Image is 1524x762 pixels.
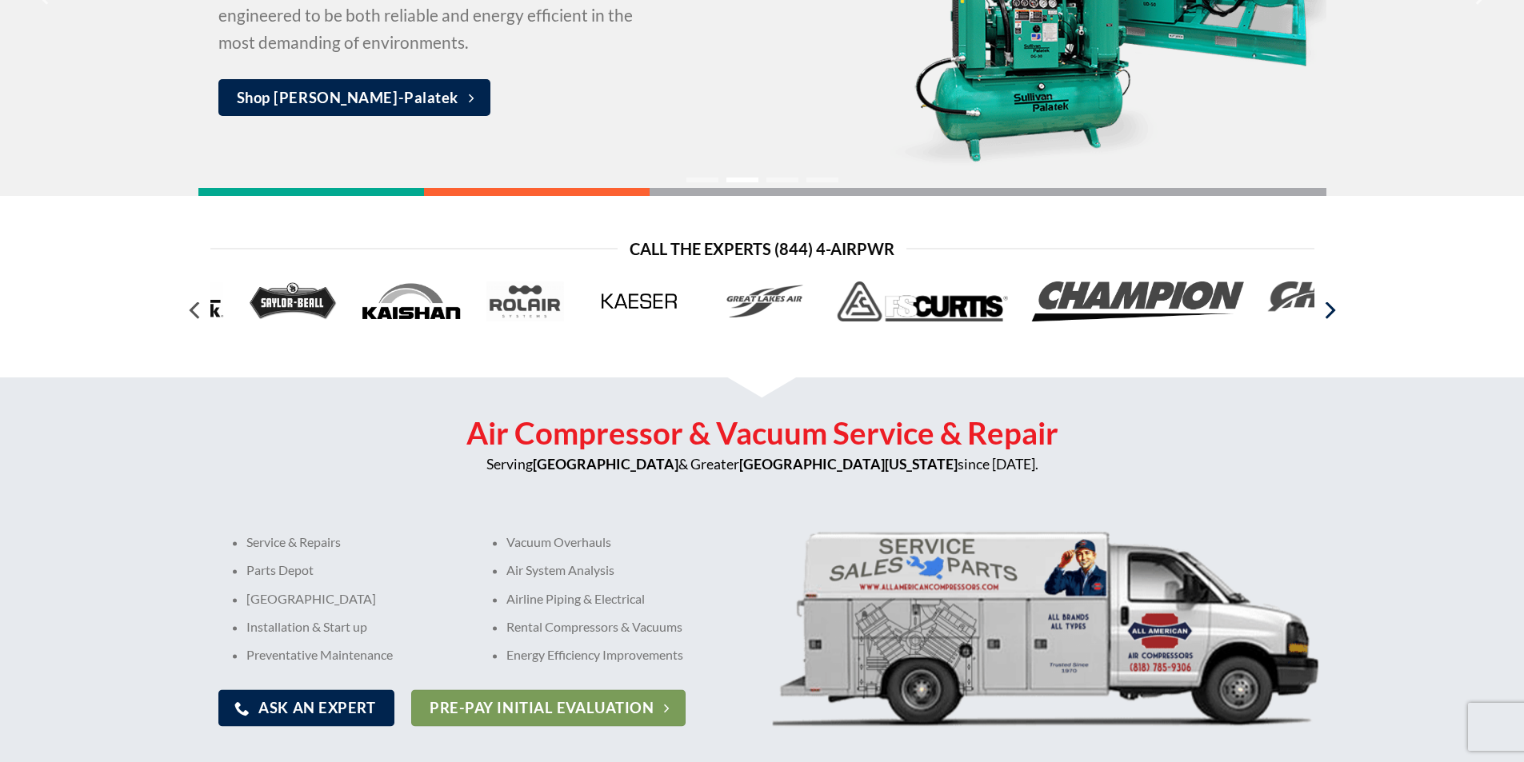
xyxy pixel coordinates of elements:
button: Next [1314,295,1343,326]
span: Call the Experts (844) 4-AirPwr [630,236,894,261]
p: Air System Analysis [506,563,818,578]
li: Page dot 3 [766,178,798,182]
span: Shop [PERSON_NAME]-Palatek [237,86,458,110]
li: Page dot 1 [686,178,718,182]
p: Preventative Maintenance [246,647,454,662]
strong: [GEOGRAPHIC_DATA][US_STATE] [739,456,958,473]
p: Installation & Start up [246,619,454,634]
button: Previous [182,295,210,326]
p: Service & Repairs [246,535,454,550]
li: Page dot 4 [806,178,838,182]
a: Shop [PERSON_NAME]-Palatek [218,79,490,116]
li: Page dot 2 [726,178,758,182]
span: Ask An Expert [258,696,375,720]
p: [GEOGRAPHIC_DATA] [246,591,454,606]
p: Airline Piping & Electrical [506,591,818,606]
h2: Air Compressor & Vacuum Service & Repair [210,413,1314,453]
a: Pre-pay Initial Evaluation [411,689,686,726]
p: Serving & Greater since [DATE]. [210,453,1314,476]
span: Pre-pay Initial Evaluation [430,696,654,720]
p: Parts Depot [246,563,454,578]
p: Energy Efficiency Improvements [506,647,818,662]
p: Vacuum Overhauls [506,535,818,550]
a: Ask An Expert [218,689,394,726]
p: Rental Compressors & Vacuums [506,619,818,634]
strong: [GEOGRAPHIC_DATA] [533,456,678,473]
